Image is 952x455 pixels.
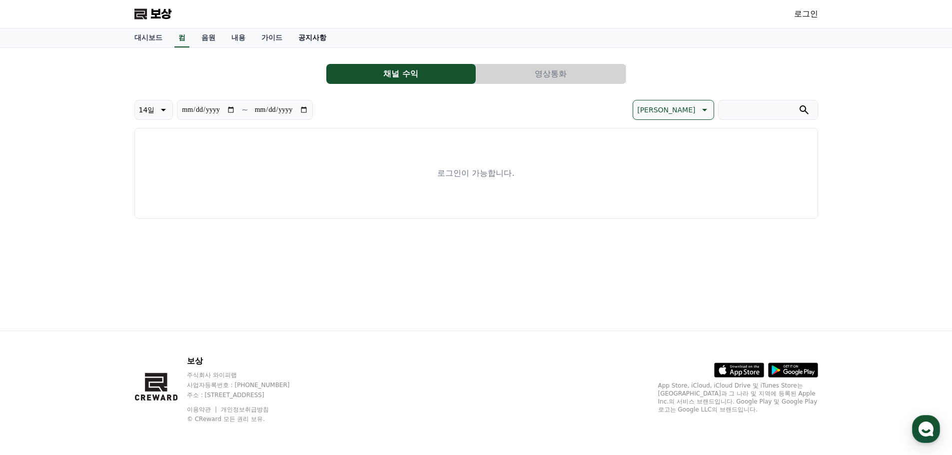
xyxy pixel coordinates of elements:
[476,64,626,84] button: 영상통화
[794,9,818,18] font: 로그인
[187,416,265,423] font: © CReward 모든 권리 보유.
[637,106,695,114] font: [PERSON_NAME]
[178,33,185,41] font: 컴
[201,33,215,41] font: 음원
[174,28,189,47] a: 컴
[187,406,211,413] font: 이용약관
[290,28,334,47] a: 공지사항
[3,317,66,342] a: 홈
[223,28,253,47] a: 내용
[187,392,264,399] font: 주소 : [STREET_ADDRESS]
[187,356,203,366] font: 보상
[187,406,218,413] a: 이용약관
[383,69,418,78] font: 채널 수익
[221,406,269,413] a: 개인정보취급방침
[298,33,326,41] font: 공지사항
[66,317,129,342] a: 대화
[187,372,237,379] font: 주식회사 와이피랩
[91,332,103,340] span: 대화
[150,7,171,21] font: 보상
[134,33,162,41] font: 대시보드
[134,6,171,22] a: 보상
[535,69,567,78] font: 영상통화
[129,317,192,342] a: 설정
[261,33,282,41] font: 가이드
[139,106,155,114] font: 14일
[154,332,166,340] span: 설정
[126,28,170,47] a: 대시보드
[241,105,248,114] font: ~
[437,168,514,178] font: 로그인이 가능합니다.
[31,332,37,340] span: 홈
[326,64,476,84] button: 채널 수익
[253,28,290,47] a: 가이드
[794,8,818,20] a: 로그인
[193,28,223,47] a: 음원
[633,100,714,120] button: [PERSON_NAME]
[187,382,290,389] font: 사업자등록번호 : [PHONE_NUMBER]
[231,33,245,41] font: 내용
[134,100,173,120] button: 14일
[658,382,818,413] font: App Store, iCloud, iCloud Drive 및 iTunes Store는 [GEOGRAPHIC_DATA]과 그 나라 및 지역에 등록된 Apple Inc.의 서비스...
